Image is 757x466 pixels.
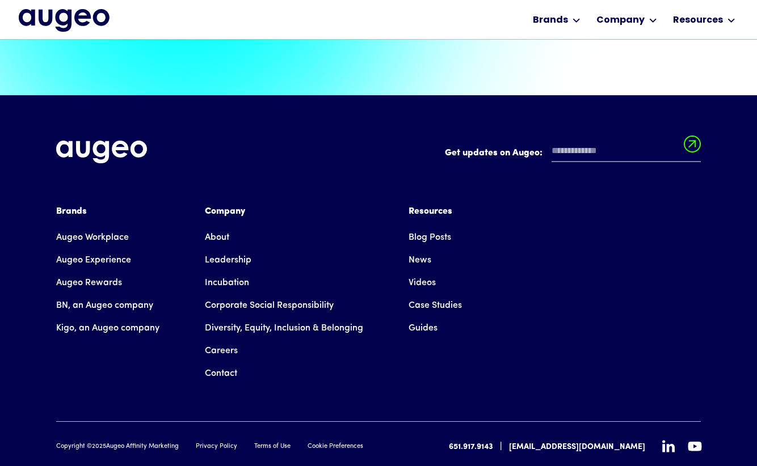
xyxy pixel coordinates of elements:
div: Company [596,14,645,27]
a: About [205,226,229,249]
input: Submit [684,135,701,159]
a: Leadership [205,249,251,272]
a: Blog Posts [409,226,451,249]
a: Cookie Preferences [308,442,363,452]
a: [EMAIL_ADDRESS][DOMAIN_NAME] [509,440,645,452]
div: Resources [409,205,462,218]
span: 2025 [92,443,106,450]
a: home [19,9,110,33]
div: | [500,440,502,454]
div: Company [205,205,363,218]
a: Contact [205,362,237,385]
a: Diversity, Equity, Inclusion & Belonging [205,317,363,340]
a: News [409,249,431,272]
label: Get updates on Augeo: [445,146,542,160]
a: Incubation [205,272,249,294]
a: Corporate Social Responsibility [205,294,334,317]
form: Email Form [445,141,701,168]
div: Resources [673,14,723,27]
a: Privacy Policy [196,442,237,452]
a: Case Studies [409,294,462,317]
a: Videos [409,272,436,294]
a: Augeo Experience [56,249,131,272]
a: Careers [205,340,238,362]
a: Augeo Workplace [56,226,129,249]
div: Brands [533,14,568,27]
a: Terms of Use [254,442,291,452]
a: Augeo Rewards [56,272,122,294]
img: Augeo's full logo in white. [56,141,147,164]
a: Kigo, an Augeo company [56,317,159,340]
div: Copyright © Augeo Affinity Marketing [56,442,179,452]
div: Brands [56,205,159,218]
a: Guides [409,317,438,340]
a: 651.917.9143 [449,440,493,452]
a: BN, an Augeo company [56,294,153,317]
